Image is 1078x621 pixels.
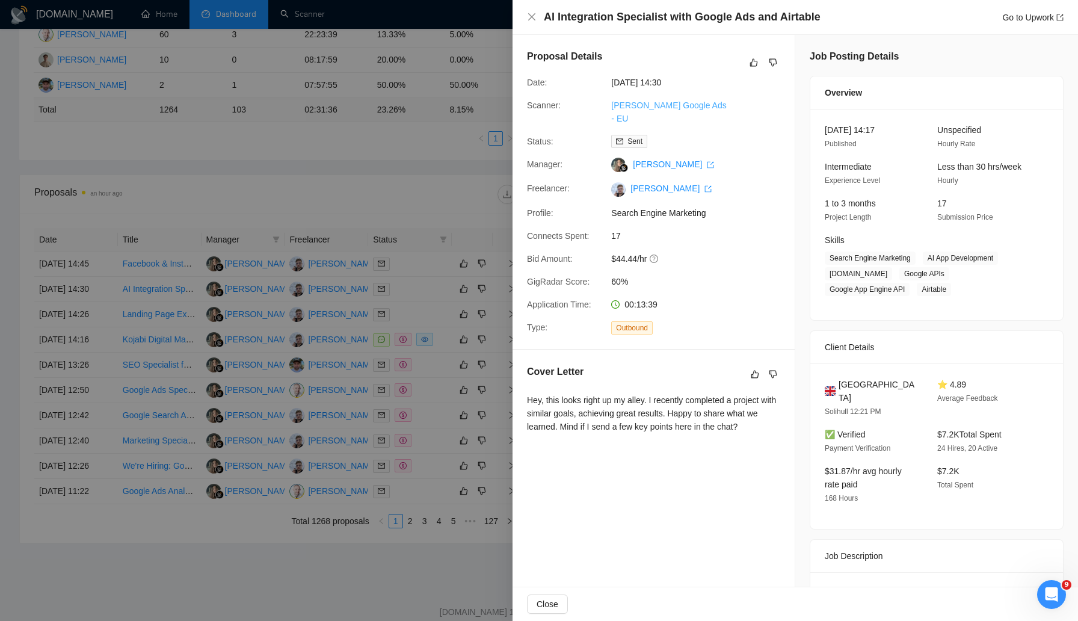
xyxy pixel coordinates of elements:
h5: Proposal Details [527,49,602,64]
span: Profile: [527,208,553,218]
span: Overview [825,86,862,99]
button: Close [527,12,537,22]
span: 168 Hours [825,494,858,502]
span: export [704,185,712,193]
span: Scanner: [527,100,561,110]
span: [DATE] 14:30 [611,76,792,89]
span: Hourly Rate [937,140,975,148]
a: Go to Upworkexport [1002,13,1064,22]
span: Search Engine Marketing [825,252,916,265]
span: Bid Amount: [527,254,573,264]
span: question-circle [650,254,659,264]
span: ✅ Verified [825,430,866,439]
span: Application Time: [527,300,591,309]
img: c1AccpU0r5eTAMyEJsuISipwjq7qb2Kar6-KqnmSvKGuvk5qEoKhuKfg-uT9402ECS [611,182,626,197]
span: Payment Verification [825,444,890,453]
span: 9 [1062,580,1071,590]
span: Total Spent [937,481,973,489]
span: [DOMAIN_NAME] [825,267,892,280]
div: Job Description [825,540,1049,572]
span: close [527,12,537,22]
span: 17 [937,199,947,208]
span: like [750,58,758,67]
span: Sent [627,137,642,146]
button: like [747,55,761,70]
span: Status: [527,137,553,146]
span: Average Feedback [937,394,998,403]
span: ⭐ 4.89 [937,380,966,389]
a: [PERSON_NAME] export [630,184,712,193]
span: Airtable [917,283,951,296]
a: [PERSON_NAME] export [633,159,714,169]
div: Hey, this looks right up my alley. I recently completed a project with similar goals, achieving g... [527,394,780,433]
span: 1 to 3 months [825,199,876,208]
span: $31.87/hr avg hourly rate paid [825,466,902,489]
h5: Job Posting Details [810,49,899,64]
span: 60% [611,275,792,288]
span: Intermediate [825,162,872,171]
span: Google APIs [899,267,949,280]
span: mail [616,138,623,145]
span: clock-circle [611,300,620,309]
span: dislike [769,58,777,67]
span: 24 Hires, 20 Active [937,444,997,453]
span: Search Engine Marketing [611,206,792,220]
div: Client Details [825,331,1049,363]
span: Solihull 12:21 PM [825,407,881,416]
h4: AI Integration Specialist with Google Ads and Airtable [544,10,821,25]
span: $7.2K Total Spent [937,430,1002,439]
span: Close [537,598,558,611]
button: dislike [766,55,780,70]
button: Close [527,595,568,614]
span: AI App Development [923,252,998,265]
h5: Cover Letter [527,365,584,379]
img: gigradar-bm.png [620,164,628,172]
span: Skills [825,235,845,245]
span: Experience Level [825,176,880,185]
span: Less than 30 hrs/week [937,162,1021,171]
span: Google App Engine API [825,283,910,296]
span: Connects Spent: [527,231,590,241]
span: $7.2K [937,466,959,476]
span: Type: [527,323,547,332]
iframe: Intercom live chat [1037,580,1066,609]
span: [GEOGRAPHIC_DATA] [839,378,918,404]
span: like [751,369,759,379]
span: Hourly [937,176,958,185]
span: dislike [769,369,777,379]
span: $44.44/hr [611,252,792,265]
span: Submission Price [937,213,993,221]
span: 17 [611,229,792,243]
span: Manager: [527,159,562,169]
img: 🇬🇧 [825,385,836,398]
a: [PERSON_NAME] Google Ads - EU [611,100,726,123]
span: 00:13:39 [624,300,658,309]
button: like [748,367,762,382]
span: Project Length [825,213,871,221]
span: Date: [527,78,547,87]
span: export [1056,14,1064,21]
span: Outbound [611,321,653,335]
span: export [707,161,714,168]
span: Published [825,140,857,148]
span: GigRadar Score: [527,277,590,286]
button: dislike [766,367,780,382]
span: Freelancer: [527,184,570,193]
span: [DATE] 14:17 [825,125,875,135]
span: Unspecified [937,125,981,135]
